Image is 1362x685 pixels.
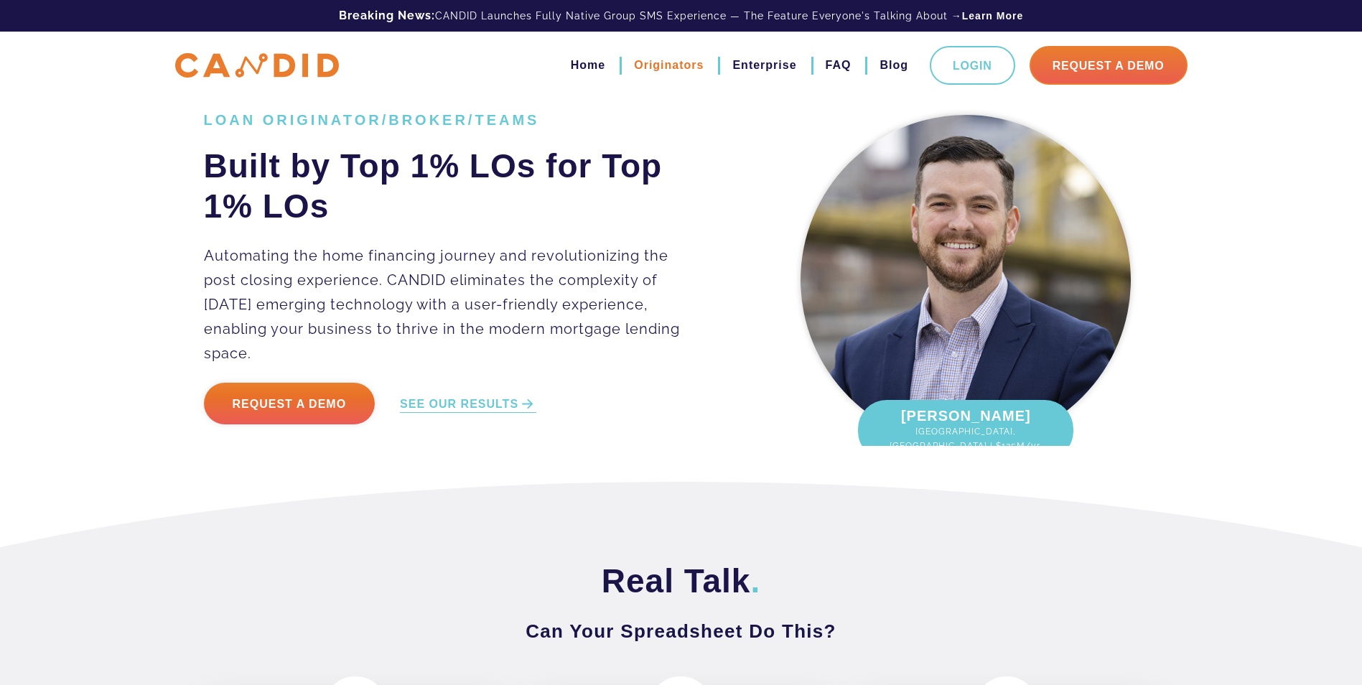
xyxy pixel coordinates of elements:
[339,9,435,22] b: Breaking News:
[400,396,536,413] a: SEE OUR RESULTS
[571,53,605,78] a: Home
[204,561,1159,601] h2: Real Talk
[204,146,701,226] h2: Built by Top 1% LOs for Top 1% LOs
[858,400,1073,460] div: [PERSON_NAME]
[826,53,852,78] a: FAQ
[880,53,908,78] a: Blog
[930,46,1015,85] a: Login
[175,53,339,78] img: CANDID APP
[1030,46,1188,85] a: Request A Demo
[872,424,1059,453] span: [GEOGRAPHIC_DATA], [GEOGRAPHIC_DATA] | $125M/yr.
[204,618,1159,644] h3: Can Your Spreadsheet Do This?
[962,9,1023,23] a: Learn More
[204,243,701,365] p: Automating the home financing journey and revolutionizing the post closing experience. CANDID eli...
[204,111,701,129] h1: LOAN ORIGINATOR/BROKER/TEAMS
[732,53,796,78] a: Enterprise
[801,115,1131,445] img: Kevin OLaughlin
[750,562,760,600] span: .
[634,53,704,78] a: Originators
[204,383,376,424] a: Request a Demo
